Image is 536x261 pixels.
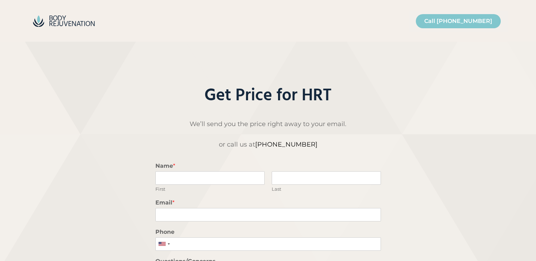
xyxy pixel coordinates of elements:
[255,141,318,148] a: [PHONE_NUMBER]
[272,186,381,192] label: Last
[416,14,501,28] a: Call [PHONE_NUMBER]
[155,229,381,236] label: Phone
[36,84,501,108] h2: Get Price for HRT
[155,162,381,170] label: Name
[409,11,508,32] nav: Primary
[155,139,381,150] p: or call us at
[29,13,99,30] img: BodyRejuvenation
[155,199,381,207] label: Email
[155,186,265,192] label: First
[155,118,381,130] p: We’ll send you the price right away to your email.
[156,238,172,250] div: United States: +1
